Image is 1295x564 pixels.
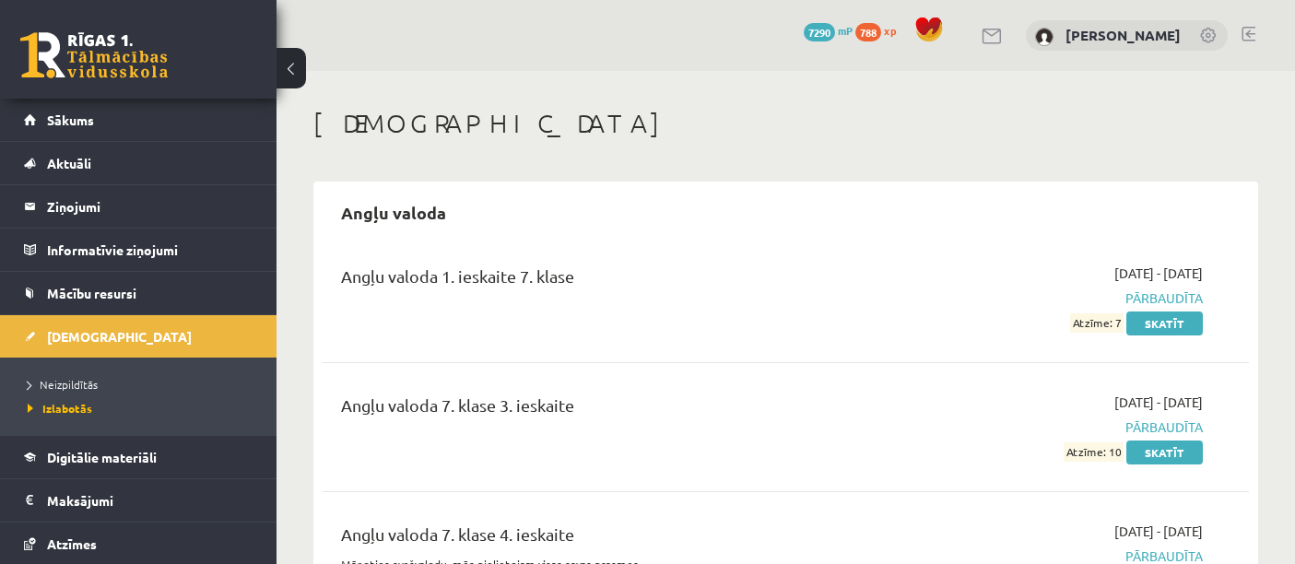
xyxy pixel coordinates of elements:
span: Izlabotās [28,401,92,416]
legend: Ziņojumi [47,185,253,228]
a: Skatīt [1126,441,1203,464]
a: [DEMOGRAPHIC_DATA] [24,315,253,358]
span: Aktuāli [47,155,91,171]
a: Neizpildītās [28,376,258,393]
h1: [DEMOGRAPHIC_DATA] [313,108,1258,139]
a: Maksājumi [24,479,253,522]
span: xp [884,23,896,38]
a: Informatīvie ziņojumi [24,229,253,271]
img: Kristīna Vološina [1035,28,1054,46]
span: [DATE] - [DATE] [1114,393,1203,412]
span: [DATE] - [DATE] [1114,522,1203,541]
span: Atzīmes [47,535,97,552]
span: 788 [855,23,881,41]
span: Pārbaudīta [934,288,1203,308]
a: Rīgas 1. Tālmācības vidusskola [20,32,168,78]
a: 788 xp [855,23,905,38]
a: Digitālie materiāli [24,436,253,478]
a: [PERSON_NAME] [1065,26,1181,44]
div: Angļu valoda 7. klase 4. ieskaite [341,522,906,556]
legend: Maksājumi [47,479,253,522]
span: Pārbaudīta [934,417,1203,437]
a: Skatīt [1126,311,1203,335]
span: Sākums [47,112,94,128]
legend: Informatīvie ziņojumi [47,229,253,271]
a: Izlabotās [28,400,258,417]
span: mP [838,23,853,38]
a: Mācību resursi [24,272,253,314]
span: [DEMOGRAPHIC_DATA] [47,328,192,345]
span: Mācību resursi [47,285,136,301]
span: Neizpildītās [28,377,98,392]
span: 7290 [804,23,835,41]
span: Atzīme: 10 [1064,442,1124,462]
div: Angļu valoda 7. klase 3. ieskaite [341,393,906,427]
a: Aktuāli [24,142,253,184]
h2: Angļu valoda [323,191,465,234]
a: Ziņojumi [24,185,253,228]
span: Digitālie materiāli [47,449,157,465]
div: Angļu valoda 1. ieskaite 7. klase [341,264,906,298]
span: [DATE] - [DATE] [1114,264,1203,283]
a: Sākums [24,99,253,141]
a: 7290 mP [804,23,853,38]
span: Atzīme: 7 [1070,313,1124,333]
